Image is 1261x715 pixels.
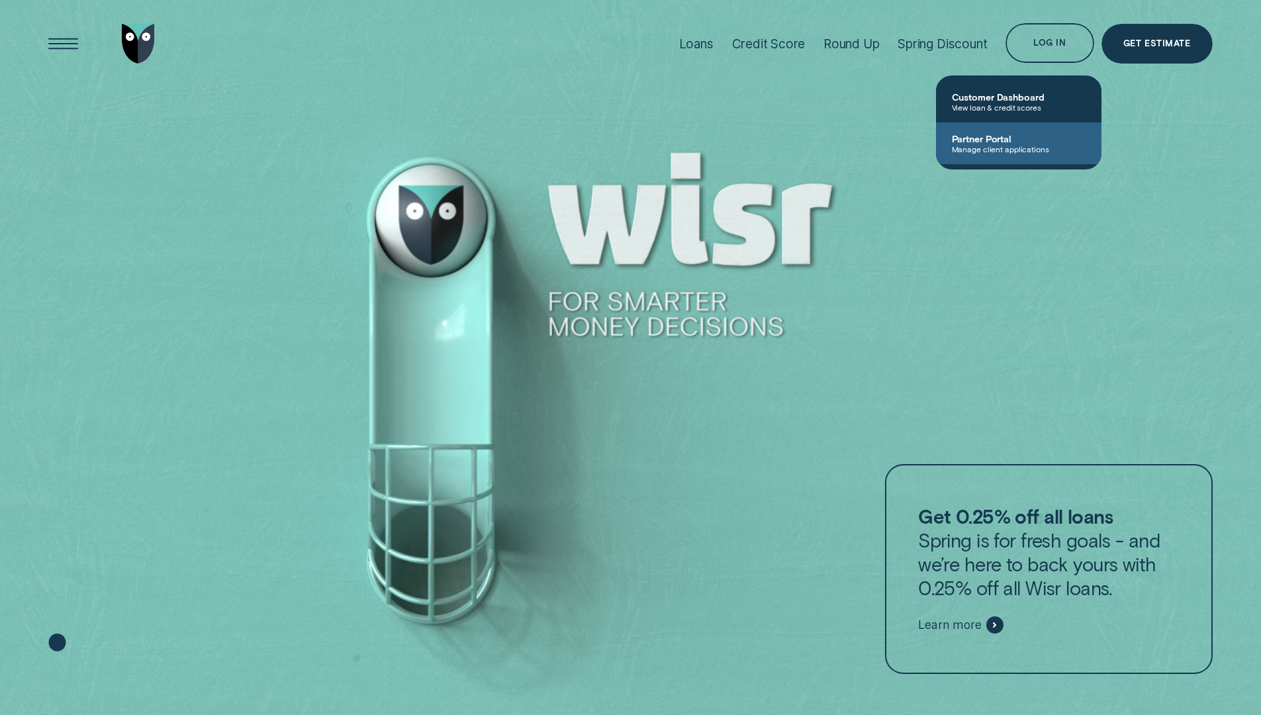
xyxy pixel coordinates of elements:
img: Wisr [122,24,155,64]
button: Open Menu [44,24,83,64]
span: Manage client applications [952,144,1086,154]
p: Spring is for fresh goals - and we’re here to back yours with 0.25% off all Wisr loans. [918,504,1179,600]
div: Credit Score [732,36,806,52]
div: Spring Discount [898,36,987,52]
span: View loan & credit scores [952,103,1086,112]
a: Partner PortalManage client applications [936,122,1101,164]
a: Get Estimate [1101,24,1213,64]
div: Loans [679,36,714,52]
span: Customer Dashboard [952,91,1086,103]
span: Partner Portal [952,133,1086,144]
button: Log in [1005,23,1094,63]
strong: Get 0.25% off all loans [918,504,1113,528]
span: Learn more [918,618,981,632]
a: Get 0.25% off all loansSpring is for fresh goals - and we’re here to back yours with 0.25% off al... [885,464,1212,675]
div: Round Up [823,36,880,52]
a: Customer DashboardView loan & credit scores [936,81,1101,122]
